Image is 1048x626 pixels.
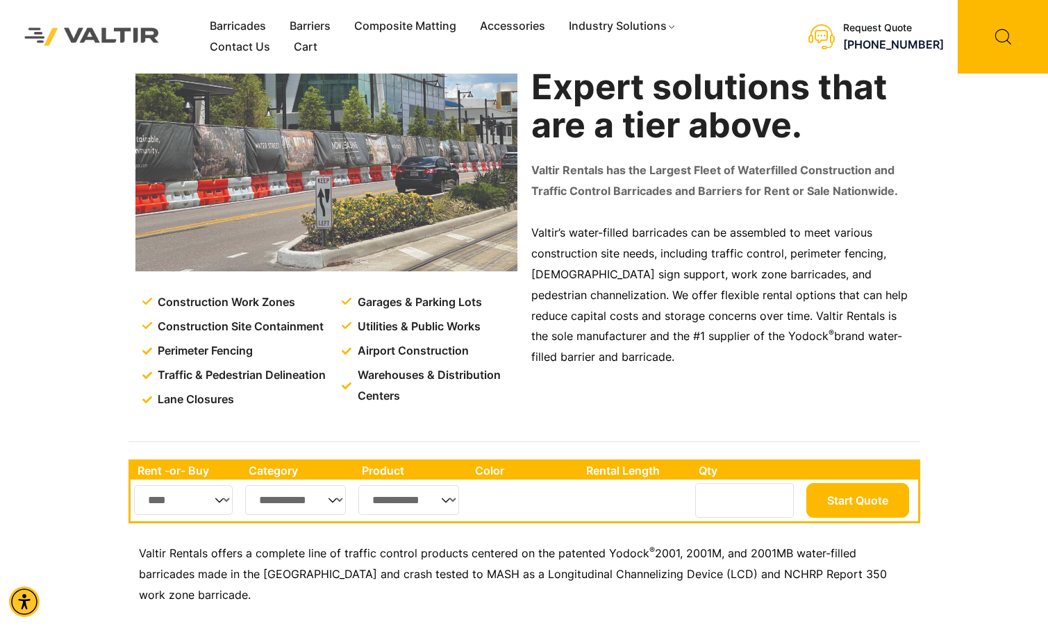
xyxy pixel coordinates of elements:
th: Qty [692,462,802,480]
th: Product [355,462,468,480]
div: Request Quote [843,22,944,34]
p: Valtir’s water-filled barricades can be assembled to meet various construction site needs, includ... [531,223,913,368]
th: Rental Length [579,462,692,480]
a: Contact Us [198,37,282,58]
span: Valtir Rentals offers a complete line of traffic control products centered on the patented Yodock [139,546,649,560]
span: 2001, 2001M, and 2001MB water-filled barricades made in the [GEOGRAPHIC_DATA] and crash tested to... [139,546,887,602]
span: Construction Work Zones [154,292,295,313]
select: Single select [358,485,459,515]
span: Utilities & Public Works [354,316,481,337]
sup: ® [649,545,655,555]
input: Number [695,483,794,518]
sup: ® [829,328,834,338]
a: call (888) 496-3625 [843,37,944,51]
span: Garages & Parking Lots [354,292,482,313]
span: Traffic & Pedestrian Delineation [154,365,326,386]
th: Color [468,462,580,480]
a: Cart [282,37,329,58]
a: Composite Matting [342,16,468,37]
a: Industry Solutions [557,16,688,37]
span: Airport Construction [354,341,469,362]
span: Warehouses & Distribution Centers [354,365,520,407]
a: Barriers [278,16,342,37]
select: Single select [134,485,233,515]
p: Valtir Rentals has the Largest Fleet of Waterfilled Construction and Traffic Control Barricades a... [531,160,913,202]
span: Lane Closures [154,389,234,410]
div: Accessibility Menu [9,586,40,617]
a: Accessories [468,16,557,37]
button: Start Quote [806,483,909,518]
span: Perimeter Fencing [154,341,253,362]
img: Construction Site Solutions [135,39,517,271]
h2: Expert solutions that are a tier above. [531,68,913,144]
th: Rent -or- Buy [131,462,242,480]
span: Construction Site Containment [154,316,324,337]
select: Single select [245,485,347,515]
th: Category [242,462,356,480]
a: Barricades [198,16,278,37]
img: Valtir Rentals [10,14,174,60]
